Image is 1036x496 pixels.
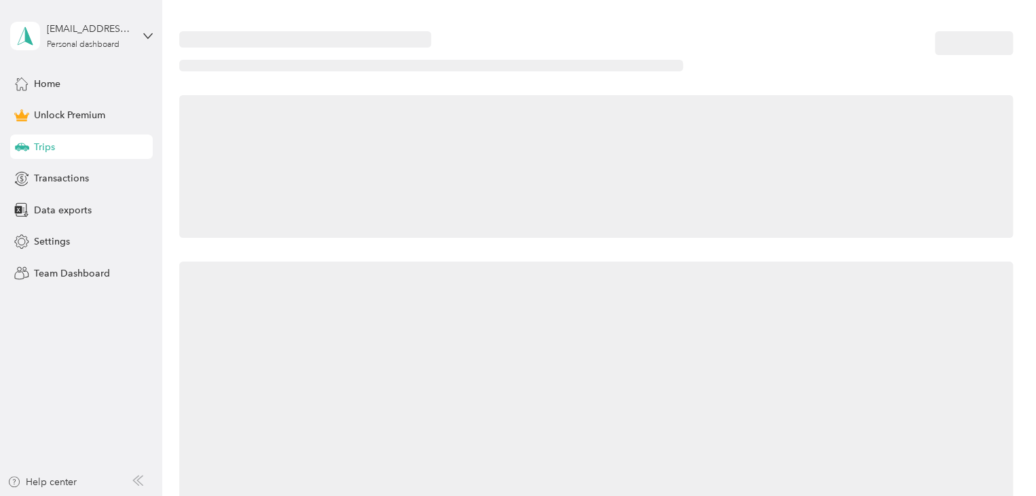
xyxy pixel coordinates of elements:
div: Personal dashboard [47,41,119,49]
span: Data exports [34,203,92,217]
div: [EMAIL_ADDRESS][DOMAIN_NAME] [47,22,132,36]
span: Trips [34,140,55,154]
span: Unlock Premium [34,108,105,122]
span: Team Dashboard [34,266,110,281]
button: Help center [7,475,77,489]
span: Transactions [34,171,89,185]
span: Home [34,77,60,91]
span: Settings [34,234,70,249]
iframe: Everlance-gr Chat Button Frame [960,420,1036,496]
